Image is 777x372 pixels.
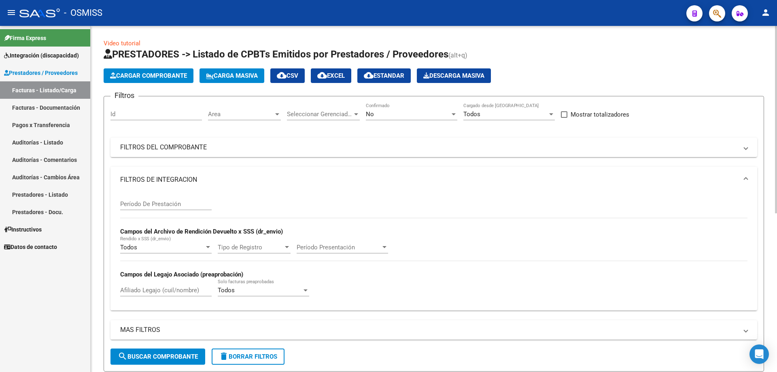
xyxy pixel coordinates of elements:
button: Borrar Filtros [212,349,284,365]
button: Cargar Comprobante [104,68,193,83]
span: Prestadores / Proveedores [4,68,78,77]
span: - OSMISS [64,4,102,22]
span: Todos [218,287,235,294]
mat-panel-title: FILTROS DEL COMPROBANTE [120,143,738,152]
span: Período Presentación [297,244,381,251]
span: Descarga Masiva [423,72,484,79]
span: Mostrar totalizadores [571,110,629,119]
button: Descarga Masiva [417,68,491,83]
span: Instructivos [4,225,42,234]
span: Estandar [364,72,404,79]
a: Video tutorial [104,40,140,47]
button: Carga Masiva [200,68,264,83]
span: CSV [277,72,298,79]
mat-icon: cloud_download [364,70,374,80]
mat-icon: cloud_download [277,70,287,80]
span: Seleccionar Gerenciador [287,111,352,118]
div: Open Intercom Messenger [749,344,769,364]
span: Area [208,111,274,118]
span: EXCEL [317,72,345,79]
app-download-masive: Descarga masiva de comprobantes (adjuntos) [417,68,491,83]
button: CSV [270,68,305,83]
mat-expansion-panel-header: FILTROS DEL COMPROBANTE [110,138,757,157]
mat-icon: menu [6,8,16,17]
strong: Campos del Legajo Asociado (preaprobación) [120,271,243,278]
button: Estandar [357,68,411,83]
mat-panel-title: MAS FILTROS [120,325,738,334]
mat-icon: cloud_download [317,70,327,80]
mat-expansion-panel-header: FILTROS DE INTEGRACION [110,167,757,193]
mat-icon: person [761,8,771,17]
span: Datos de contacto [4,242,57,251]
mat-expansion-panel-header: MAS FILTROS [110,320,757,340]
mat-icon: delete [219,351,229,361]
button: Buscar Comprobante [110,349,205,365]
div: FILTROS DE INTEGRACION [110,193,757,310]
span: Carga Masiva [206,72,258,79]
strong: Campos del Archivo de Rendición Devuelto x SSS (dr_envio) [120,228,283,235]
span: No [366,111,374,118]
span: Cargar Comprobante [110,72,187,79]
span: Integración (discapacidad) [4,51,79,60]
span: PRESTADORES -> Listado de CPBTs Emitidos por Prestadores / Proveedores [104,49,448,60]
mat-icon: search [118,351,127,361]
span: (alt+q) [448,51,467,59]
h3: Filtros [110,90,138,101]
mat-panel-title: FILTROS DE INTEGRACION [120,175,738,184]
span: Borrar Filtros [219,353,277,360]
span: Tipo de Registro [218,244,283,251]
span: Firma Express [4,34,46,43]
span: Buscar Comprobante [118,353,198,360]
span: Todos [463,111,480,118]
span: Todos [120,244,137,251]
button: EXCEL [311,68,351,83]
